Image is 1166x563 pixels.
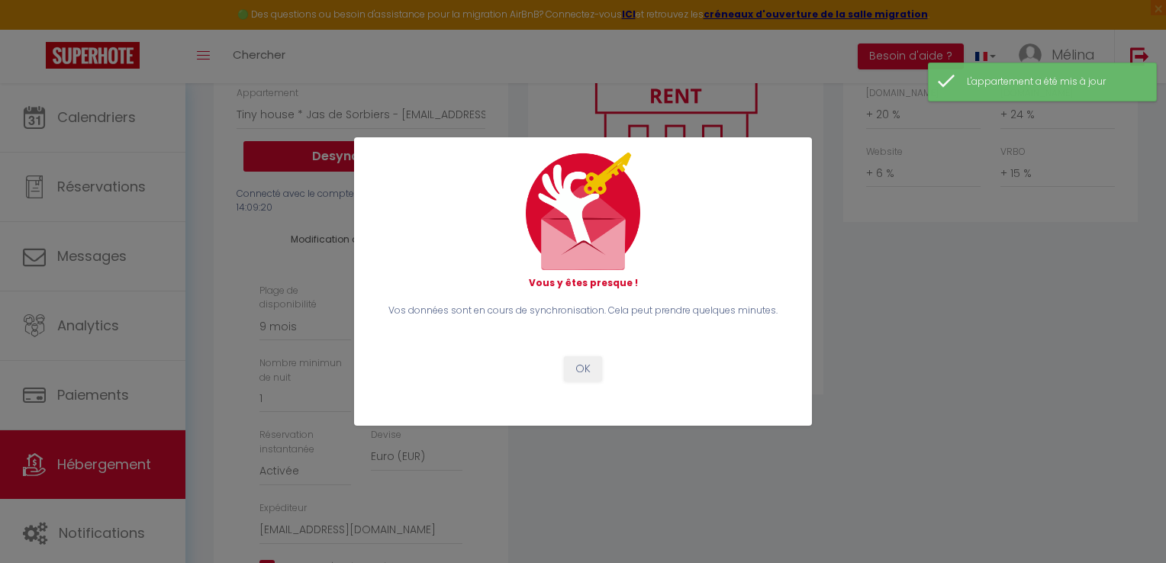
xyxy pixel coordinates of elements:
div: L'appartement a été mis à jour [967,75,1141,89]
img: mail [526,153,640,270]
p: Vos données sont en cours de synchronisation. Cela peut prendre quelques minutes. [385,304,781,318]
button: OK [564,356,602,382]
strong: Vous y êtes presque ! [529,276,638,289]
button: Ouvrir le widget de chat LiveChat [12,6,58,52]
